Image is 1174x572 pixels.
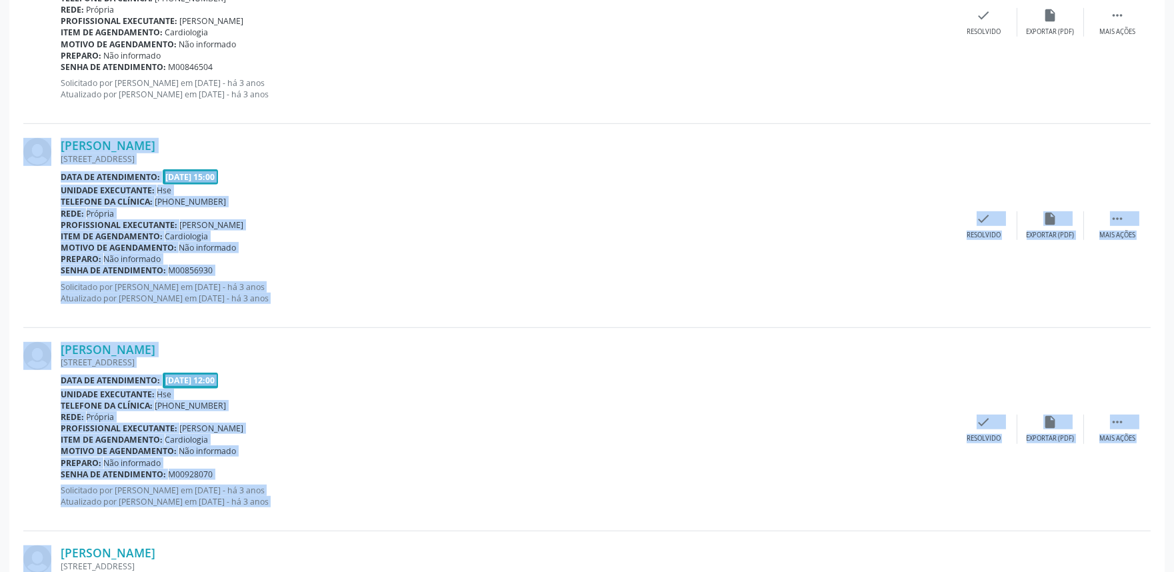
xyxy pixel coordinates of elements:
[23,138,51,166] img: img
[1043,415,1058,429] i: insert_drive_file
[61,153,951,165] div: [STREET_ADDRESS]
[179,242,237,253] span: Não informado
[61,171,160,183] b: Data de atendimento:
[61,485,951,507] p: Solicitado por [PERSON_NAME] em [DATE] - há 3 anos Atualizado por [PERSON_NAME] em [DATE] - há 3 ...
[1110,8,1125,23] i: 
[61,342,155,357] a: [PERSON_NAME]
[179,39,237,50] span: Não informado
[165,27,209,38] span: Cardiologia
[1043,8,1058,23] i: insert_drive_file
[179,445,237,457] span: Não informado
[977,415,991,429] i: check
[23,342,51,370] img: img
[87,4,115,15] span: Própria
[61,281,951,304] p: Solicitado por [PERSON_NAME] em [DATE] - há 3 anos Atualizado por [PERSON_NAME] em [DATE] - há 3 ...
[1043,211,1058,226] i: insert_drive_file
[157,389,172,400] span: Hse
[61,61,166,73] b: Senha de atendimento:
[61,4,84,15] b: Rede:
[169,61,213,73] span: M00846504
[977,211,991,226] i: check
[1027,434,1075,443] div: Exportar (PDF)
[967,434,1001,443] div: Resolvido
[61,219,177,231] b: Profissional executante:
[180,15,244,27] span: [PERSON_NAME]
[61,231,163,242] b: Item de agendamento:
[1110,415,1125,429] i: 
[61,411,84,423] b: Rede:
[61,50,101,61] b: Preparo:
[61,545,155,560] a: [PERSON_NAME]
[155,196,227,207] span: [PHONE_NUMBER]
[163,373,219,388] span: [DATE] 12:00
[1027,27,1075,37] div: Exportar (PDF)
[87,411,115,423] span: Própria
[61,208,84,219] b: Rede:
[155,400,227,411] span: [PHONE_NUMBER]
[967,231,1001,240] div: Resolvido
[61,185,155,196] b: Unidade executante:
[1099,434,1135,443] div: Mais ações
[61,389,155,400] b: Unidade executante:
[61,561,951,572] div: [STREET_ADDRESS]
[61,357,951,368] div: [STREET_ADDRESS]
[163,169,219,185] span: [DATE] 15:00
[61,39,177,50] b: Motivo de agendamento:
[61,253,101,265] b: Preparo:
[157,185,172,196] span: Hse
[87,208,115,219] span: Própria
[104,457,161,469] span: Não informado
[61,27,163,38] b: Item de agendamento:
[180,219,244,231] span: [PERSON_NAME]
[104,253,161,265] span: Não informado
[61,434,163,445] b: Item de agendamento:
[61,457,101,469] b: Preparo:
[61,375,160,386] b: Data de atendimento:
[61,138,155,153] a: [PERSON_NAME]
[61,400,153,411] b: Telefone da clínica:
[1110,211,1125,226] i: 
[180,423,244,434] span: [PERSON_NAME]
[967,27,1001,37] div: Resolvido
[104,50,161,61] span: Não informado
[61,242,177,253] b: Motivo de agendamento:
[169,469,213,480] span: M00928070
[61,469,166,480] b: Senha de atendimento:
[61,15,177,27] b: Profissional executante:
[977,8,991,23] i: check
[1027,231,1075,240] div: Exportar (PDF)
[165,434,209,445] span: Cardiologia
[169,265,213,276] span: M00856930
[1099,231,1135,240] div: Mais ações
[61,77,951,100] p: Solicitado por [PERSON_NAME] em [DATE] - há 3 anos Atualizado por [PERSON_NAME] em [DATE] - há 3 ...
[1099,27,1135,37] div: Mais ações
[165,231,209,242] span: Cardiologia
[61,196,153,207] b: Telefone da clínica:
[61,423,177,434] b: Profissional executante:
[61,445,177,457] b: Motivo de agendamento:
[61,265,166,276] b: Senha de atendimento:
